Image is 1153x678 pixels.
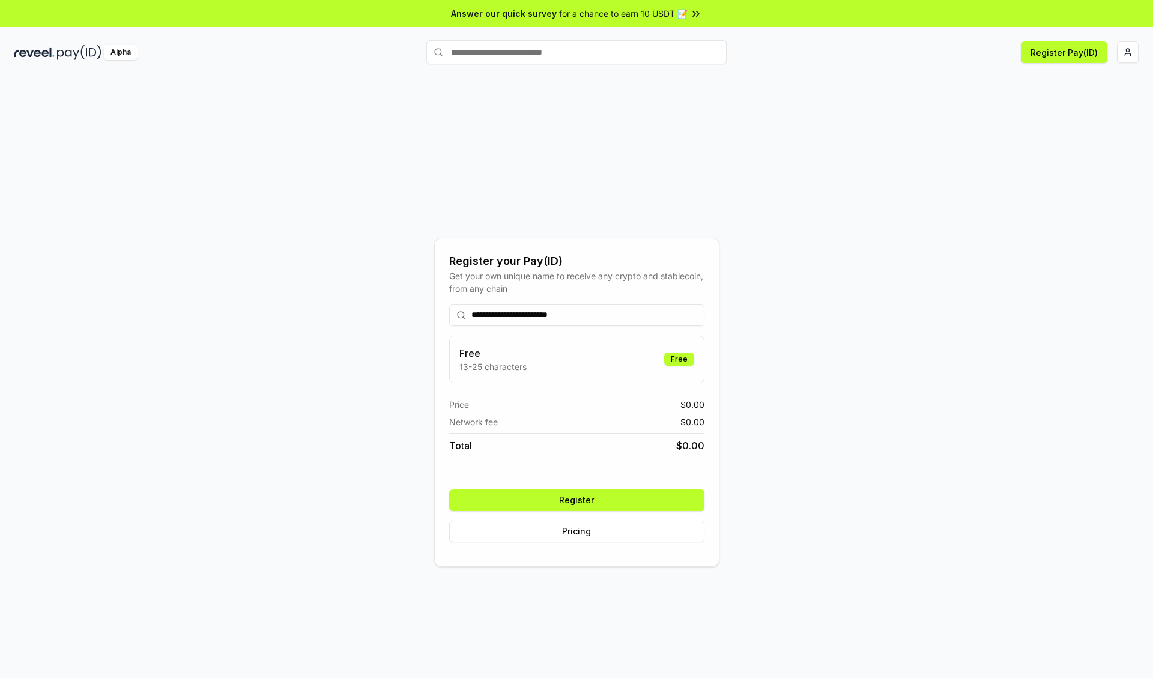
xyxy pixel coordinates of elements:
[559,7,688,20] span: for a chance to earn 10 USDT 📝
[459,360,527,373] p: 13-25 characters
[1021,41,1107,63] button: Register Pay(ID)
[449,270,704,295] div: Get your own unique name to receive any crypto and stablecoin, from any chain
[676,438,704,453] span: $ 0.00
[449,253,704,270] div: Register your Pay(ID)
[57,45,101,60] img: pay_id
[449,398,469,411] span: Price
[459,346,527,360] h3: Free
[104,45,138,60] div: Alpha
[451,7,557,20] span: Answer our quick survey
[449,438,472,453] span: Total
[664,353,694,366] div: Free
[680,398,704,411] span: $ 0.00
[14,45,55,60] img: reveel_dark
[449,521,704,542] button: Pricing
[449,489,704,511] button: Register
[449,416,498,428] span: Network fee
[680,416,704,428] span: $ 0.00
